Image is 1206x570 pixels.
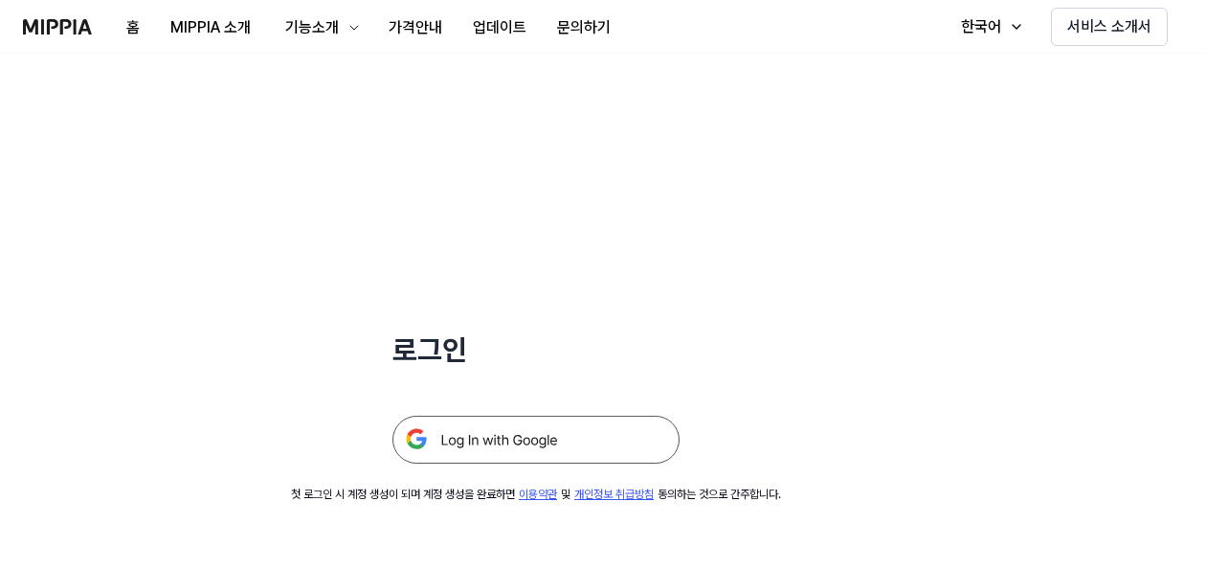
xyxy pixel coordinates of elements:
div: 기능소개 [281,16,343,39]
div: 첫 로그인 시 계정 생성이 되며 계정 생성을 완료하면 및 동의하는 것으로 간주합니다. [291,487,781,503]
h1: 로그인 [392,330,680,370]
div: 한국어 [957,15,1005,38]
img: 구글 로그인 버튼 [392,416,680,464]
button: 서비스 소개서 [1051,8,1168,46]
a: 이용약관 [519,488,557,501]
button: MIPPIA 소개 [155,9,266,47]
button: 홈 [111,9,155,47]
button: 문의하기 [542,9,626,47]
button: 가격안내 [373,9,458,47]
button: 한국어 [942,8,1036,46]
a: 개인정보 취급방침 [574,488,654,501]
button: 기능소개 [266,9,373,47]
a: 업데이트 [458,1,542,54]
button: 업데이트 [458,9,542,47]
img: logo [23,19,92,34]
